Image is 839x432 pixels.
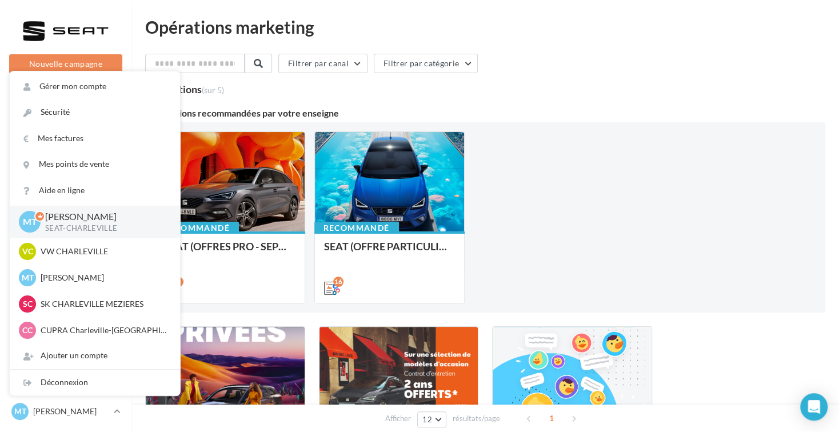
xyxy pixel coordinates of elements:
[7,86,120,110] button: Notifications
[7,142,125,167] a: Boîte de réception13
[10,178,180,203] a: Aide en ligne
[145,82,224,95] div: 4
[800,393,828,421] div: Open Intercom Messenger
[10,126,180,151] a: Mes factures
[202,85,224,95] span: (sur 5)
[7,201,125,225] a: Campagnes
[385,413,411,424] span: Afficher
[10,74,180,99] a: Gérer mon compte
[164,241,295,263] div: SEAT (OFFRES PRO - SEPT) - SOCIAL MEDIA
[324,241,456,263] div: SEAT (OFFRE PARTICULIER - SEPT) - SOCIAL MEDIA
[9,54,122,74] button: Nouvelle campagne
[417,411,446,427] button: 12
[41,298,166,310] p: SK CHARLEVILLE MEZIERES
[7,172,125,196] a: Visibilité en ligne
[22,246,33,257] span: VC
[145,18,825,35] div: Opérations marketing
[22,325,33,336] span: CC
[22,272,34,283] span: MT
[45,210,162,223] p: [PERSON_NAME]
[7,286,125,310] a: Calendrier
[45,223,162,234] p: SEAT-CHARLEVILLE
[9,401,122,422] a: MT [PERSON_NAME]
[314,222,399,234] div: Recommandé
[7,352,125,386] a: Campagnes DataOnDemand
[7,114,125,138] a: Opérations
[542,409,561,427] span: 1
[41,246,166,257] p: VW CHARLEVILLE
[422,415,432,424] span: 12
[333,277,343,287] div: 16
[7,257,125,281] a: Médiathèque
[10,370,180,395] div: Déconnexion
[7,229,125,253] a: Contacts
[41,325,166,336] p: CUPRA Charleville-[GEOGRAPHIC_DATA]
[23,215,37,229] span: MT
[278,54,367,73] button: Filtrer par canal
[453,413,500,424] span: résultats/page
[153,84,224,94] div: opérations
[10,343,180,369] div: Ajouter un compte
[10,151,180,177] a: Mes points de vente
[41,272,166,283] p: [PERSON_NAME]
[23,298,33,310] span: SC
[154,222,239,234] div: Recommandé
[145,109,825,118] div: 2 opérations recommandées par votre enseigne
[10,99,180,125] a: Sécurité
[7,314,125,347] a: PLV et print personnalisable
[33,406,109,417] p: [PERSON_NAME]
[374,54,478,73] button: Filtrer par catégorie
[14,406,26,417] span: MT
